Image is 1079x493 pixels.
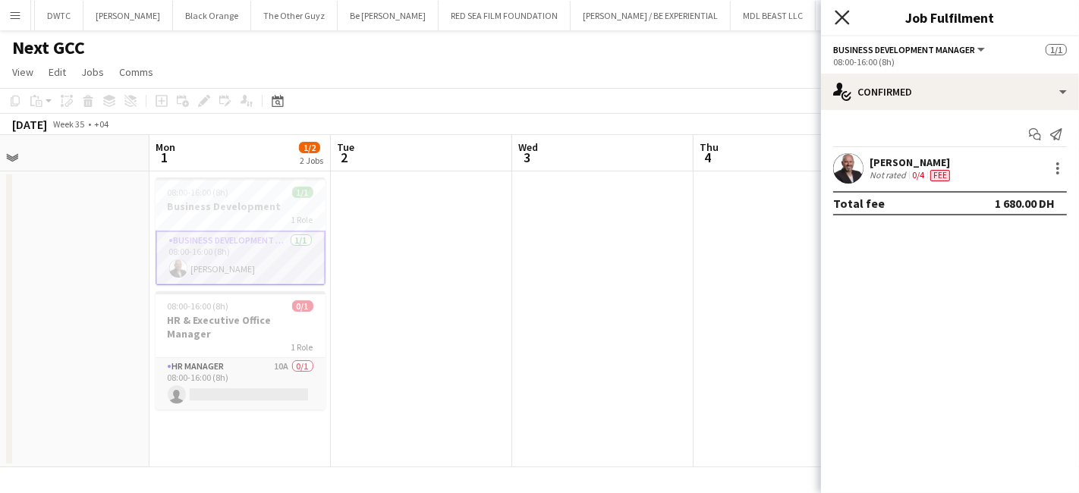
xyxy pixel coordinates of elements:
[168,187,229,198] span: 08:00-16:00 (8h)
[731,1,816,30] button: MDL BEAST LLC
[927,169,953,181] div: Crew has different fees then in role
[833,44,987,55] button: Business Development Manager
[337,140,354,154] span: Tue
[912,169,924,181] app-skills-label: 0/4
[156,199,326,213] h3: Business Development
[42,62,72,82] a: Edit
[156,177,326,285] app-job-card: 08:00-16:00 (8h)1/1Business Development1 RoleBusiness Development Manager1/108:00-16:00 (8h)[PERS...
[516,149,538,166] span: 3
[518,140,538,154] span: Wed
[816,1,913,30] button: SEDDIQI HOLDING
[75,62,110,82] a: Jobs
[870,169,909,181] div: Not rated
[1046,44,1067,55] span: 1/1
[156,313,326,341] h3: HR & Executive Office Manager
[12,36,85,59] h1: Next GCC
[94,118,109,130] div: +04
[995,196,1055,211] div: 1 680.00 DH
[156,231,326,285] app-card-role: Business Development Manager1/108:00-16:00 (8h)[PERSON_NAME]
[700,140,719,154] span: Thu
[173,1,251,30] button: Black Orange
[83,1,173,30] button: [PERSON_NAME]
[697,149,719,166] span: 4
[292,187,313,198] span: 1/1
[833,56,1067,68] div: 08:00-16:00 (8h)
[870,155,953,169] div: [PERSON_NAME]
[291,214,313,225] span: 1 Role
[300,155,323,166] div: 2 Jobs
[153,149,175,166] span: 1
[119,65,153,79] span: Comms
[113,62,159,82] a: Comms
[251,1,338,30] button: The Other Guyz
[168,300,229,312] span: 08:00-16:00 (8h)
[833,44,975,55] span: Business Development Manager
[35,1,83,30] button: DWTC
[335,149,354,166] span: 2
[833,196,885,211] div: Total fee
[12,117,47,132] div: [DATE]
[6,62,39,82] a: View
[81,65,104,79] span: Jobs
[292,300,313,312] span: 0/1
[930,170,950,181] span: Fee
[338,1,439,30] button: Be [PERSON_NAME]
[299,142,320,153] span: 1/2
[156,358,326,410] app-card-role: HR Manager10A0/108:00-16:00 (8h)
[156,291,326,410] app-job-card: 08:00-16:00 (8h)0/1HR & Executive Office Manager1 RoleHR Manager10A0/108:00-16:00 (8h)
[156,140,175,154] span: Mon
[50,118,88,130] span: Week 35
[571,1,731,30] button: [PERSON_NAME] / BE EXPERIENTIAL
[291,341,313,353] span: 1 Role
[12,65,33,79] span: View
[821,8,1079,27] h3: Job Fulfilment
[49,65,66,79] span: Edit
[821,74,1079,110] div: Confirmed
[439,1,571,30] button: RED SEA FILM FOUNDATION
